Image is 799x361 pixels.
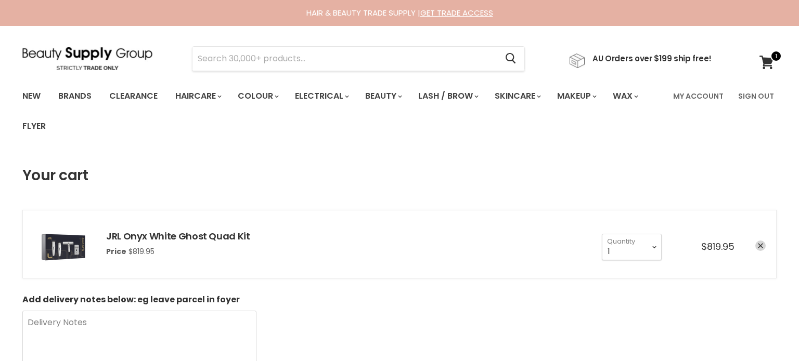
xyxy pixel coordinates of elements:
[15,85,48,107] a: New
[15,115,54,137] a: Flyer
[549,85,603,107] a: Makeup
[755,240,766,251] a: remove JRL Onyx White Ghost Quad Kit
[167,85,228,107] a: Haircare
[487,85,547,107] a: Skincare
[22,167,88,184] h1: Your cart
[106,230,250,243] a: JRL Onyx White Ghost Quad Kit
[15,81,667,141] ul: Main menu
[230,85,285,107] a: Colour
[9,8,790,18] div: HAIR & BEAUTY TRADE SUPPLY |
[192,46,525,71] form: Product
[287,85,355,107] a: Electrical
[667,85,730,107] a: My Account
[33,221,96,268] img: JRL Onyx White Ghost Quad Kit
[192,47,497,71] input: Search
[106,246,126,257] span: Price
[497,47,524,71] button: Search
[9,81,790,141] nav: Main
[128,246,154,257] span: $819.95
[410,85,485,107] a: Lash / Brow
[605,85,645,107] a: Wax
[22,293,240,305] b: Add delivery notes below: eg leave parcel in foyer
[357,85,408,107] a: Beauty
[732,85,780,107] a: Sign Out
[101,85,165,107] a: Clearance
[50,85,99,107] a: Brands
[420,7,493,18] a: GET TRADE ACCESS
[701,240,734,253] span: $819.95
[602,234,662,260] select: Quantity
